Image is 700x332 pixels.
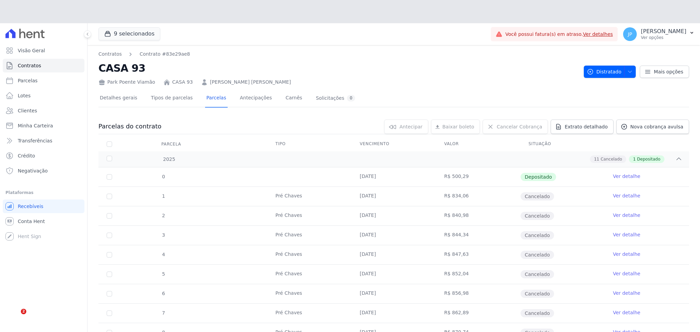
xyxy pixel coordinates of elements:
[161,310,165,316] span: 7
[641,28,686,35] p: [PERSON_NAME]
[436,167,520,186] td: R$ 500,29
[637,156,660,162] span: Depositado
[98,27,160,40] button: 9 selecionados
[267,304,352,323] td: Pré Chaves
[3,134,84,148] a: Transferências
[18,77,38,84] span: Parcelas
[5,189,82,197] div: Plataformas
[521,231,554,239] span: Cancelado
[551,120,614,134] a: Extrato detalhado
[352,226,436,245] td: [DATE]
[613,290,640,296] a: Ver detalhe
[18,122,53,129] span: Minha Carteira
[352,187,436,206] td: [DATE]
[267,245,352,264] td: Pré Chaves
[161,291,165,296] span: 6
[601,156,622,162] span: Cancelado
[139,51,190,58] a: Contrato #83e29ae8
[521,290,554,298] span: Cancelado
[436,137,520,151] th: Valor
[436,245,520,264] td: R$ 847,63
[565,123,608,130] span: Extrato detalhado
[3,199,84,213] a: Recebíveis
[150,89,194,108] a: Tipos de parcelas
[613,251,640,258] a: Ver detalhe
[161,193,165,199] span: 1
[654,68,683,75] span: Mais opções
[521,192,554,200] span: Cancelado
[267,206,352,225] td: Pré Chaves
[98,122,161,130] h3: Parcelas do contrato
[613,192,640,199] a: Ver detalhe
[352,245,436,264] td: [DATE]
[352,304,436,323] td: [DATE]
[3,119,84,133] a: Minha Carteira
[640,66,689,78] a: Mais opções
[436,304,520,323] td: R$ 862,89
[436,265,520,284] td: R$ 852,04
[18,62,41,69] span: Contratos
[18,203,43,210] span: Recebíveis
[521,270,554,278] span: Cancelado
[18,167,48,174] span: Negativação
[267,187,352,206] td: Pré Chaves
[98,51,578,58] nav: Breadcrumb
[267,226,352,245] td: Pré Chaves
[521,173,556,181] span: Depositado
[107,272,112,277] input: Só é possível selecionar pagamentos em aberto
[641,35,686,40] p: Ver opções
[18,137,52,144] span: Transferências
[633,156,636,162] span: 1
[521,309,554,317] span: Cancelado
[594,156,599,162] span: 11
[583,31,613,37] a: Ver detalhes
[613,212,640,219] a: Ver detalhe
[613,309,640,316] a: Ver detalhe
[314,89,356,108] a: Solicitações0
[107,233,112,238] input: Só é possível selecionar pagamentos em aberto
[3,44,84,57] a: Visão Geral
[107,252,112,258] input: Só é possível selecionar pagamentos em aberto
[352,137,436,151] th: Vencimento
[3,89,84,102] a: Lotes
[352,167,436,186] td: [DATE]
[98,51,122,58] a: Contratos
[210,79,291,86] a: [PERSON_NAME] [PERSON_NAME]
[107,310,112,316] input: Só é possível selecionar pagamentos em aberto
[107,291,112,296] input: Só é possível selecionar pagamentos em aberto
[163,156,175,163] span: 2025
[618,25,700,44] button: JP [PERSON_NAME] Ver opções
[267,265,352,284] td: Pré Chaves
[3,59,84,72] a: Contratos
[436,206,520,225] td: R$ 840,98
[18,218,45,225] span: Conta Hent
[352,206,436,225] td: [DATE]
[436,284,520,303] td: R$ 856,98
[613,270,640,277] a: Ver detalhe
[205,89,228,108] a: Parcelas
[436,226,520,245] td: R$ 844,34
[505,31,613,38] span: Você possui fatura(s) em atraso.
[316,95,355,101] div: Solicitações
[613,173,640,180] a: Ver detalhe
[284,89,304,108] a: Carnês
[267,137,352,151] th: Tipo
[630,123,683,130] span: Nova cobrança avulsa
[616,120,689,134] a: Nova cobrança avulsa
[98,79,155,86] div: Park Poente Viamão
[161,213,165,218] span: 2
[521,251,554,259] span: Cancelado
[107,194,112,199] input: Só é possível selecionar pagamentos em aberto
[3,74,84,87] a: Parcelas
[21,309,26,314] span: 2
[98,60,578,76] h2: CASA 93
[267,284,352,303] td: Pré Chaves
[3,215,84,228] a: Conta Hent
[521,212,554,220] span: Cancelado
[161,271,165,277] span: 5
[18,152,35,159] span: Crédito
[161,174,165,179] span: 0
[7,309,23,325] iframe: Intercom live chat
[3,149,84,163] a: Crédito
[107,174,112,180] input: Só é possível selecionar pagamentos em aberto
